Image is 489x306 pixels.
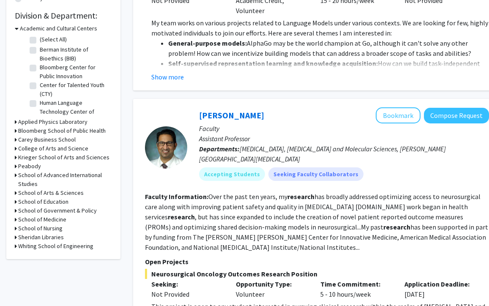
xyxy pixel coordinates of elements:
[18,135,76,144] h3: Carey Business School
[18,117,87,126] h3: Applied Physics Laboratory
[287,192,314,201] b: research
[268,167,363,181] mat-chip: Seeking Faculty Collaborators
[18,233,64,242] h3: Sheridan Libraries
[199,123,489,134] p: Faculty
[199,110,264,120] a: [PERSON_NAME]
[40,81,110,98] label: Center for Talented Youth (CTY)
[199,167,265,181] mat-chip: Accepting Students
[199,145,240,153] b: Departments:
[199,134,489,144] p: Assistant Professor
[424,108,489,123] button: Compose Request to Raj Mukherjee
[168,213,195,221] b: research
[145,192,208,201] b: Faculty Information:
[199,145,446,163] span: [MEDICAL_DATA], [MEDICAL_DATA] and Molecular Sciences, [PERSON_NAME][GEOGRAPHIC_DATA][MEDICAL_DATA]
[40,45,110,63] label: Berman Institute of Bioethics (BIB)
[168,39,247,47] strong: General-purpose models:
[20,24,97,33] h3: Academic and Cultural Centers
[18,126,106,135] h3: Bloomberg School of Public Health
[15,11,112,21] h2: Division & Department:
[18,197,68,206] h3: School of Education
[40,98,110,125] label: Human Language Technology Center of Excellence (HLTCOE)
[236,279,308,289] p: Opportunity Type:
[18,162,41,171] h3: Peabody
[145,257,489,267] p: Open Projects
[18,144,88,153] h3: College of Arts and Science
[18,215,66,224] h3: School of Medicine
[18,189,84,197] h3: School of Arts & Sciences
[145,192,488,251] fg-read-more: Over the past ten years, my has broadly addressed optimizing access to neurosurgical care along w...
[168,59,378,68] strong: Self-supervised representation learning and knowledge acquisition:
[40,63,110,81] label: Bloomberg Center for Public Innovation
[145,269,489,279] span: Neurosurgical Oncology Outcomes Research Position
[376,107,421,123] button: Add Raj Mukherjee to Bookmarks
[18,171,112,189] h3: School of Advanced International Studies
[151,72,184,82] button: Show more
[18,206,97,215] h3: School of Government & Policy
[383,223,410,231] b: research
[314,279,399,299] div: 5 - 10 hours/week
[18,224,63,233] h3: School of Nursing
[229,279,314,299] div: Volunteer
[398,279,483,299] div: [DATE]
[320,279,392,289] p: Time Commitment:
[151,18,489,38] p: My team works on various projects related to Language Models under various contexts. We are looki...
[151,289,223,299] div: Not Provided
[18,242,93,251] h3: Whiting School of Engineering
[40,35,67,44] label: (Select All)
[168,58,489,89] li: How can we build task-independent representations that utilize cheap signals available in-the-wil...
[168,38,489,58] li: AlphaGo may be the world champion at Go, although it can't solve any other problem! How can we in...
[151,279,223,289] p: Seeking:
[404,279,476,289] p: Application Deadline:
[18,153,109,162] h3: Krieger School of Arts and Sciences
[6,268,36,300] iframe: Chat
